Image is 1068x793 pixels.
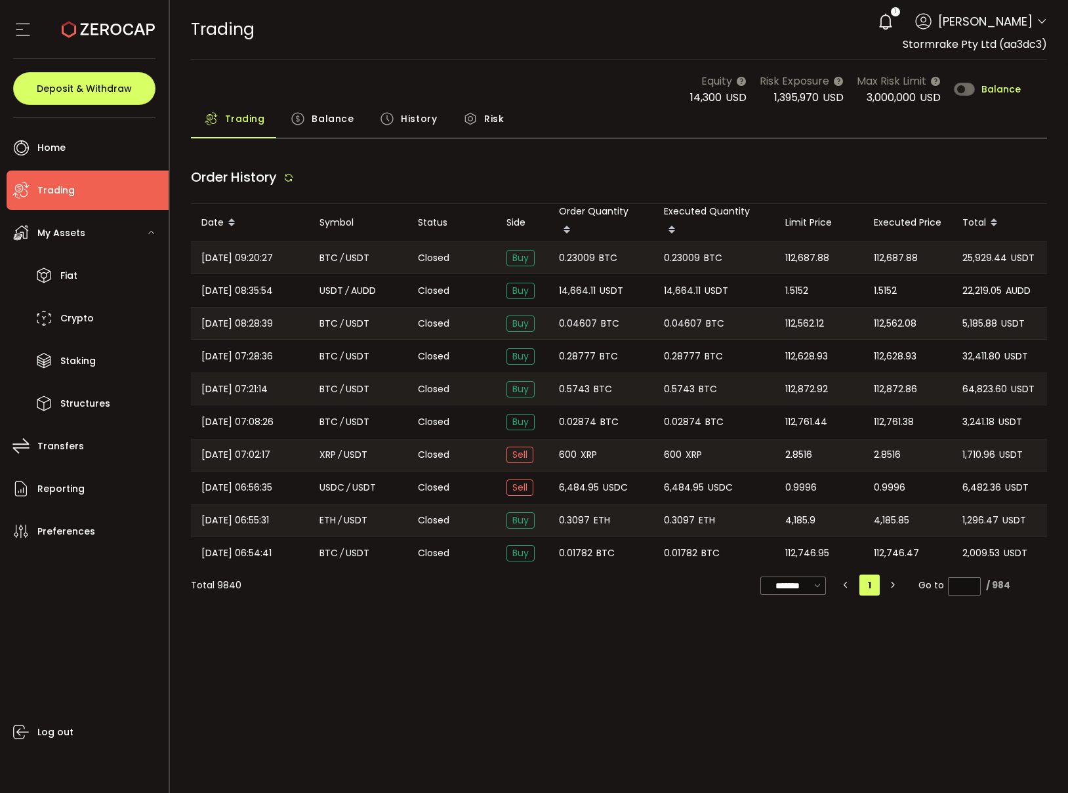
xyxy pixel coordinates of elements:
div: Total [952,212,1057,234]
span: Buy [506,348,535,365]
em: / [340,349,344,364]
span: 112,687.88 [874,251,918,266]
span: BTC [701,546,720,561]
span: USDT [1001,316,1025,331]
span: 112,628.93 [785,349,828,364]
span: Closed [418,251,449,265]
span: BTC [596,546,615,561]
span: 25,929.44 [962,251,1007,266]
span: 1,296.47 [962,513,998,528]
span: Order History [191,168,277,186]
span: [DATE] 07:21:14 [201,382,268,397]
span: BTC [319,251,338,266]
span: 0.01782 [559,546,592,561]
span: USDT [346,251,369,266]
span: USDT [705,283,728,298]
span: USDT [1011,251,1035,266]
span: 32,411.80 [962,349,1000,364]
span: BTC [706,316,724,331]
span: 3,241.18 [962,415,995,430]
span: USDC [603,480,628,495]
span: BTC [705,415,724,430]
span: 1 [894,7,896,16]
span: [DATE] 08:28:39 [201,316,273,331]
span: USDT [1005,480,1029,495]
span: Deposit & Withdraw [37,84,132,93]
div: Executed Quantity [653,204,775,241]
span: [DATE] 09:20:27 [201,251,273,266]
span: 1.5152 [785,283,808,298]
div: Side [496,215,548,230]
span: 112,761.44 [785,415,827,430]
span: Go to [918,576,981,594]
span: Risk Exposure [760,73,829,89]
span: 0.28777 [664,349,701,364]
span: 600 [559,447,577,462]
span: Closed [418,317,449,331]
span: Buy [506,512,535,529]
span: BTC [600,415,619,430]
span: Closed [418,284,449,298]
span: Home [37,138,66,157]
span: Buy [506,315,535,332]
span: Stormrake Pty Ltd (aa3dc3) [903,37,1047,52]
span: USD [726,90,747,105]
span: 0.3097 [664,513,695,528]
span: Fiat [60,266,77,285]
span: 0.04607 [559,316,597,331]
span: 0.23009 [559,251,595,266]
span: BTC [704,251,722,266]
div: Order Quantity [548,204,653,241]
button: Deposit & Withdraw [13,72,155,105]
span: 112,872.92 [785,382,828,397]
span: USDT [346,316,369,331]
span: USD [920,90,941,105]
div: / 984 [986,579,1010,592]
span: Closed [418,415,449,429]
span: BTC [319,349,338,364]
span: 0.3097 [559,513,590,528]
span: USDT [319,283,343,298]
span: BTC [705,349,723,364]
span: [DATE] 07:28:36 [201,349,273,364]
em: / [345,283,349,298]
span: Closed [418,448,449,462]
em: / [346,480,350,495]
span: ETH [594,513,610,528]
span: AUDD [1006,283,1031,298]
span: BTC [319,546,338,561]
span: Sell [506,447,533,463]
span: Trading [191,18,255,41]
span: USDT [1004,349,1028,364]
div: Executed Price [863,215,952,230]
span: USDT [346,382,369,397]
span: Staking [60,352,96,371]
span: Log out [37,723,73,742]
span: AUDD [351,283,376,298]
span: 0.28777 [559,349,596,364]
div: Limit Price [775,215,863,230]
span: XRP [319,447,336,462]
em: / [338,447,342,462]
span: 6,484.95 [559,480,599,495]
span: Closed [418,481,449,495]
span: 112,746.47 [874,546,919,561]
span: [DATE] 06:56:35 [201,480,272,495]
span: USDT [344,513,367,528]
em: / [340,415,344,430]
iframe: Chat Widget [1002,730,1068,793]
span: 0.01782 [664,546,697,561]
span: 112,687.88 [785,251,829,266]
span: Buy [506,283,535,299]
span: USDT [344,447,367,462]
span: USDT [352,480,376,495]
span: 0.04607 [664,316,702,331]
span: USDT [1002,513,1026,528]
span: USDT [1011,382,1035,397]
span: 1,710.96 [962,447,995,462]
span: Risk [484,106,504,132]
span: Closed [418,382,449,396]
span: 600 [664,447,682,462]
span: USDT [346,415,369,430]
span: 0.5743 [559,382,590,397]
